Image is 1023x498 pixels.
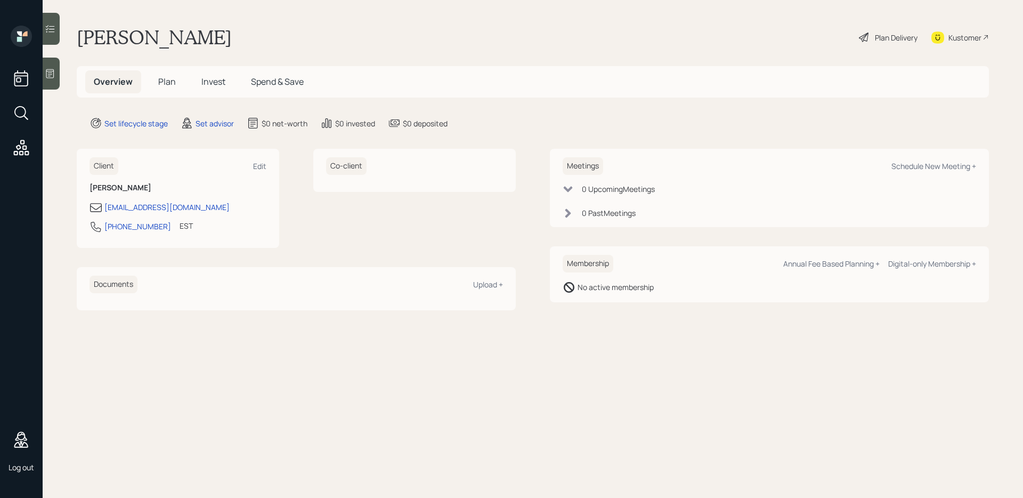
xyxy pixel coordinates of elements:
div: Log out [9,462,34,472]
div: No active membership [578,282,654,293]
div: Plan Delivery [875,32,918,43]
h6: Client [90,157,118,175]
div: Kustomer [948,32,981,43]
h6: Documents [90,276,137,293]
div: Annual Fee Based Planning + [783,259,880,269]
span: Overview [94,76,133,87]
div: Digital-only Membership + [888,259,976,269]
div: $0 deposited [403,118,448,129]
div: Edit [253,161,266,171]
div: EST [180,220,193,231]
h6: Meetings [563,157,603,175]
div: [EMAIL_ADDRESS][DOMAIN_NAME] [104,202,230,213]
div: $0 invested [335,118,375,129]
div: 0 Upcoming Meeting s [582,183,655,195]
div: Set advisor [196,118,234,129]
div: $0 net-worth [262,118,307,129]
div: [PHONE_NUMBER] [104,221,171,232]
h1: [PERSON_NAME] [77,26,232,49]
h6: Membership [563,255,613,272]
span: Invest [201,76,225,87]
h6: Co-client [326,157,367,175]
h6: [PERSON_NAME] [90,183,266,192]
span: Spend & Save [251,76,304,87]
div: Schedule New Meeting + [891,161,976,171]
div: Set lifecycle stage [104,118,168,129]
span: Plan [158,76,176,87]
div: 0 Past Meeting s [582,207,636,219]
div: Upload + [473,279,503,290]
